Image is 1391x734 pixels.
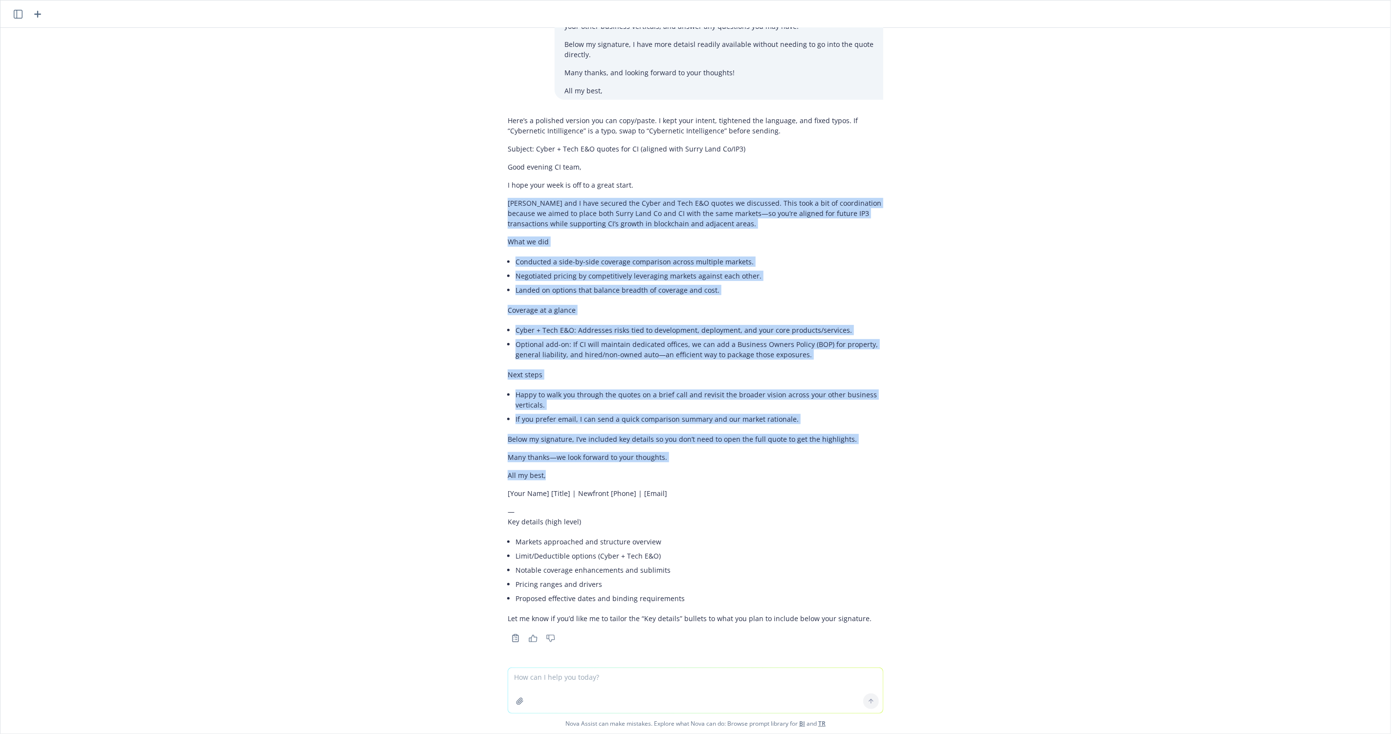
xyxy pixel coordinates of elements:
a: TR [818,719,826,728]
li: Landed on options that balance breadth of coverage and cost. [516,283,883,297]
li: Happy to walk you through the quotes on a brief call and revisit the broader vision across your o... [516,388,883,412]
a: BI [799,719,805,728]
p: — Key details (high level) [508,506,883,527]
p: What we did [508,237,883,247]
p: Many thanks, and looking forward to your thoughts! [564,67,874,78]
button: Thumbs down [543,631,559,645]
p: Many thanks—we look forward to your thoughts. [508,452,883,462]
p: Coverage at a glance [508,305,883,315]
p: [Your Name] [Title] | Newfront [Phone] | [Email] [508,488,883,498]
li: Limit/Deductible options (Cyber + Tech E&O) [516,549,883,563]
li: Conducted a side-by-side coverage comparison across multiple markets. [516,255,883,269]
li: Proposed effective dates and binding requirements [516,591,883,605]
li: Pricing ranges and drivers [516,577,883,591]
li: Cyber + Tech E&O: Addresses risks tied to development, deployment, and your core products/services. [516,323,883,337]
p: Subject: Cyber + Tech E&O quotes for CI (aligned with Surry Land Co/IP3) [508,144,883,154]
p: Here’s a polished version you can copy/paste. I kept your intent, tightened the language, and fix... [508,115,883,136]
p: Below my signature, I’ve included key details so you don’t need to open the full quote to get the... [508,434,883,444]
li: Negotiated pricing by competitively leveraging markets against each other. [516,269,883,283]
li: Notable coverage enhancements and sublimits [516,563,883,577]
li: Markets approached and structure overview [516,535,883,549]
p: Below my signature, I have more detaisl readily available without needing to go into the quote di... [564,39,874,60]
li: Optional add-on: If CI will maintain dedicated offices, we can add a Business Owners Policy (BOP)... [516,337,883,362]
span: Nova Assist can make mistakes. Explore what Nova can do: Browse prompt library for and [4,713,1387,734]
p: All my best, [508,470,883,480]
p: All my best, [564,86,874,96]
svg: Copy to clipboard [511,634,520,643]
p: Next steps [508,369,883,380]
p: [PERSON_NAME] and I have secured the Cyber and Tech E&O quotes we discussed. This took a bit of c... [508,198,883,229]
p: Good evening CI team, [508,162,883,172]
li: If you prefer email, I can send a quick comparison summary and our market rationale. [516,412,883,426]
p: I hope your week is off to a great start. [508,180,883,190]
p: Let me know if you’d like me to tailor the “Key details” bullets to what you plan to include belo... [508,613,883,624]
